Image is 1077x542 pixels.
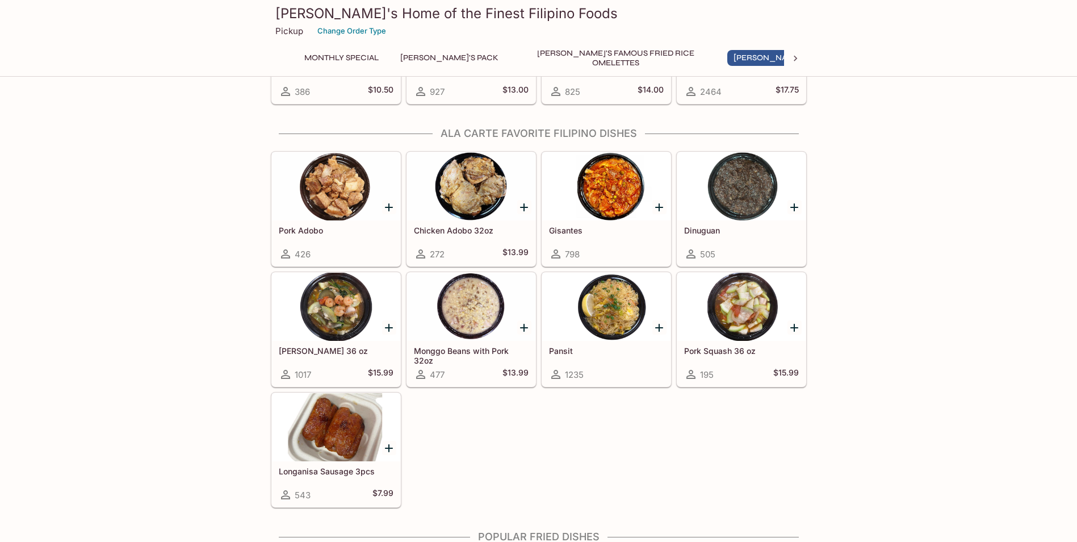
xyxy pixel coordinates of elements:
h3: [PERSON_NAME]'s Home of the Finest Filipino Foods [275,5,802,22]
div: Dinuguan [677,152,806,220]
button: Add Monggo Beans with Pork 32oz [517,320,531,335]
h5: Dinuguan [684,226,799,235]
div: Sari Sari 36 oz [272,273,400,341]
div: Pork Adobo [272,152,400,220]
h5: $14.00 [638,85,664,98]
span: 195 [700,369,714,380]
span: 543 [295,490,311,501]
span: 825 [565,86,580,97]
button: [PERSON_NAME]'s Famous Fried Rice Omelettes [514,50,718,66]
div: Chicken Adobo 32oz [407,152,535,220]
a: Pork Squash 36 oz195$15.99 [677,272,806,387]
h5: Gisantes [549,226,664,235]
a: Gisantes798 [542,152,671,266]
p: Pickup [275,26,303,36]
a: Pansit1235 [542,272,671,387]
a: Chicken Adobo 32oz272$13.99 [407,152,536,266]
h5: $10.50 [368,85,393,98]
button: [PERSON_NAME]'s Mixed Plates [727,50,872,66]
button: Add Pansit [652,320,667,335]
a: Dinuguan505 [677,152,806,266]
div: Gisantes [542,152,670,220]
div: Monggo Beans with Pork 32oz [407,273,535,341]
h5: Pork Squash 36 oz [684,346,799,356]
h5: Pork Adobo [279,226,393,235]
span: 1235 [565,369,584,380]
h5: $7.99 [372,488,393,502]
button: [PERSON_NAME]'s Pack [394,50,505,66]
h5: $15.99 [368,368,393,381]
h5: $13.00 [502,85,529,98]
div: Longanisa Sausage 3pcs [272,393,400,461]
button: Add Longanisa Sausage 3pcs [382,441,396,455]
button: Add Sari Sari 36 oz [382,320,396,335]
h5: $13.99 [502,247,529,261]
span: 477 [430,369,445,380]
h5: [PERSON_NAME] 36 oz [279,346,393,356]
button: Add Gisantes [652,200,667,214]
span: 426 [295,249,311,260]
button: Add Pork Adobo [382,200,396,214]
span: 505 [700,249,715,260]
h5: Monggo Beans with Pork 32oz [414,346,529,365]
button: Change Order Type [312,22,391,40]
h5: $17.75 [776,85,799,98]
h5: Longanisa Sausage 3pcs [279,466,393,476]
h5: $13.99 [502,368,529,381]
h5: Chicken Adobo 32oz [414,226,529,235]
button: Add Pork Squash 36 oz [787,320,802,335]
h5: Pansit [549,346,664,356]
div: Pansit [542,273,670,341]
span: 2464 [700,86,722,97]
div: Pork Squash 36 oz [677,273,806,341]
a: Longanisa Sausage 3pcs543$7.99 [271,393,401,507]
span: 1017 [295,369,311,380]
h4: Ala Carte Favorite Filipino Dishes [271,127,807,140]
button: Monthly Special [298,50,385,66]
span: 386 [295,86,310,97]
span: 798 [565,249,580,260]
span: 927 [430,86,445,97]
a: Monggo Beans with Pork 32oz477$13.99 [407,272,536,387]
h5: $15.99 [773,368,799,381]
a: [PERSON_NAME] 36 oz1017$15.99 [271,272,401,387]
a: Pork Adobo426 [271,152,401,266]
span: 272 [430,249,445,260]
button: Add Dinuguan [787,200,802,214]
button: Add Chicken Adobo 32oz [517,200,531,214]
